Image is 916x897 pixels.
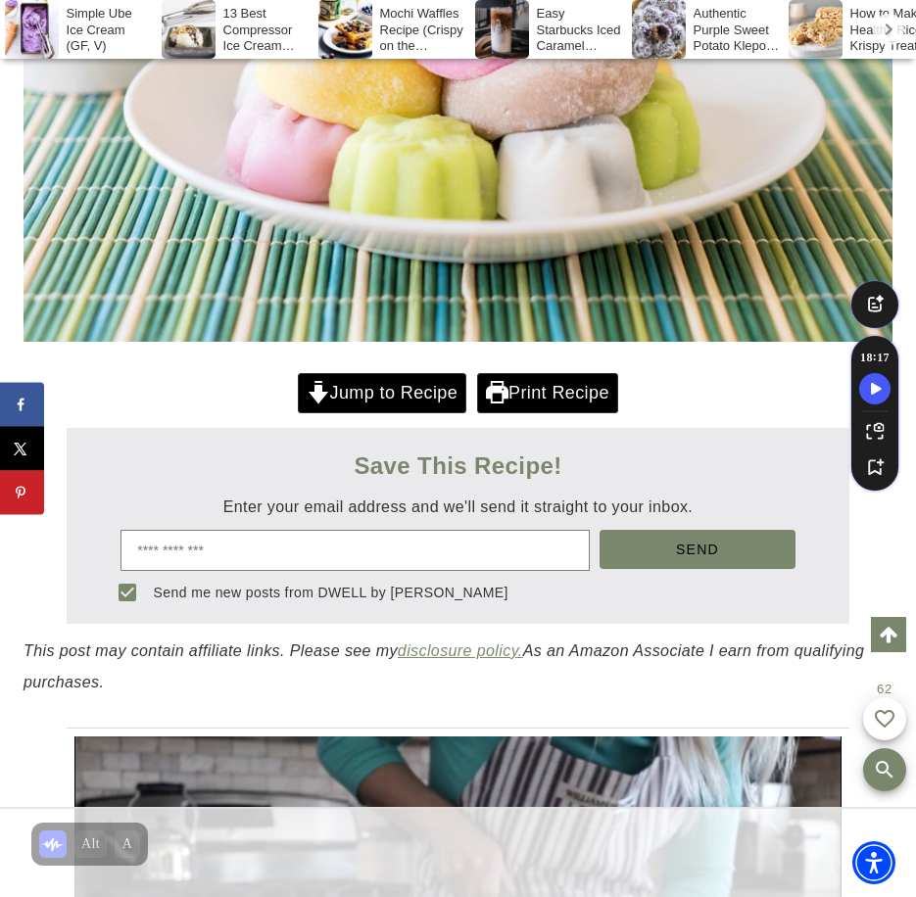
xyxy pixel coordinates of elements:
em: This post may contain affiliate links. Please see my As an Amazon Associate I earn from qualifyin... [24,642,864,690]
a: Jump to Recipe [298,373,466,413]
a: disclosure policy. [398,642,523,659]
div: Accessibility Menu [852,841,895,884]
a: Scroll to top [871,617,906,652]
a: Print Recipe [477,373,618,413]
